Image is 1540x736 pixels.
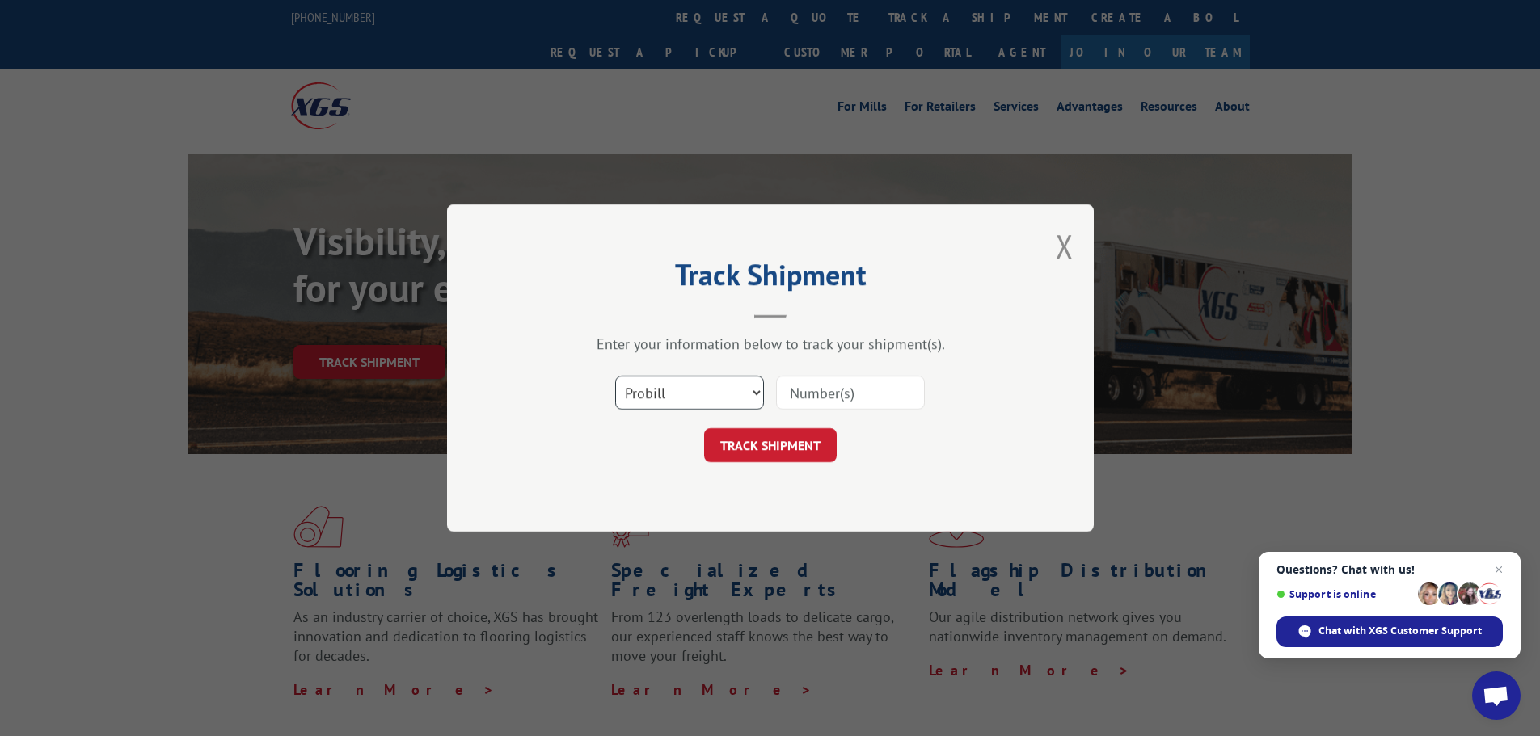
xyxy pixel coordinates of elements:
[1472,671,1521,720] a: Open chat
[528,334,1013,353] div: Enter your information below to track your shipment(s).
[1318,624,1482,638] span: Chat with XGS Customer Support
[1276,616,1503,647] span: Chat with XGS Customer Support
[1276,588,1412,600] span: Support is online
[528,263,1013,294] h2: Track Shipment
[1056,225,1074,267] button: Close modal
[1276,563,1503,576] span: Questions? Chat with us!
[704,428,837,462] button: TRACK SHIPMENT
[776,376,925,410] input: Number(s)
